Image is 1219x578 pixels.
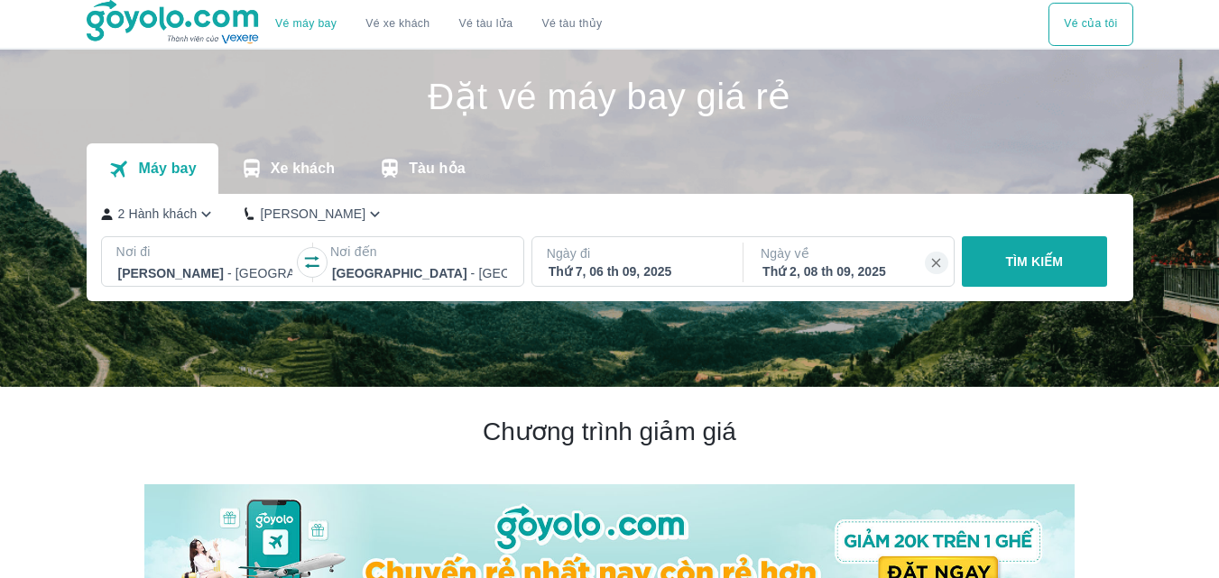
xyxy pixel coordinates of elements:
[118,205,198,223] p: 2 Hành khách
[87,143,487,194] div: transportation tabs
[144,416,1075,448] h2: Chương trình giảm giá
[1048,3,1132,46] button: Vé của tôi
[138,160,196,178] p: Máy bay
[260,205,365,223] p: [PERSON_NAME]
[330,243,509,261] p: Nơi đến
[116,243,295,261] p: Nơi đi
[101,205,217,224] button: 2 Hành khách
[547,244,725,262] p: Ngày đi
[962,236,1107,287] button: TÌM KIẾM
[275,17,337,31] a: Vé máy bay
[1048,3,1132,46] div: choose transportation mode
[549,262,724,280] div: Thứ 7, 06 th 09, 2025
[761,244,939,262] p: Ngày về
[527,3,616,46] button: Vé tàu thủy
[409,160,466,178] p: Tàu hỏa
[261,3,616,46] div: choose transportation mode
[365,17,429,31] a: Vé xe khách
[87,78,1133,115] h1: Đặt vé máy bay giá rẻ
[762,262,937,280] div: Thứ 2, 08 th 09, 2025
[445,3,528,46] a: Vé tàu lửa
[1005,252,1063,271] p: TÌM KIẾM
[245,205,384,224] button: [PERSON_NAME]
[271,160,335,178] p: Xe khách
